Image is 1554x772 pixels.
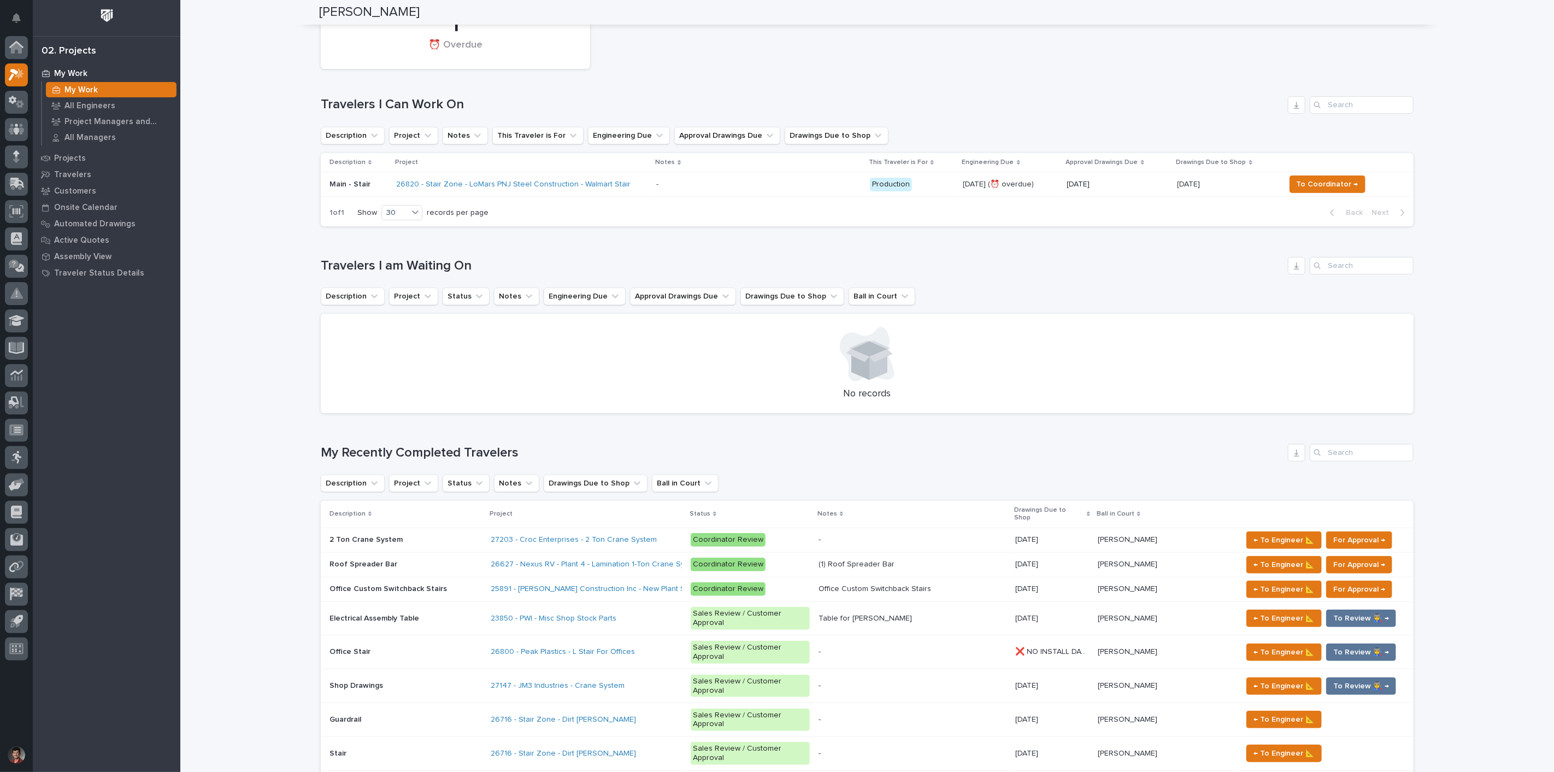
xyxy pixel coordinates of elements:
button: For Approval → [1326,531,1392,549]
button: Project [389,127,438,144]
p: [PERSON_NAME] [1098,679,1159,691]
p: [DATE] [1067,180,1169,189]
h2: [PERSON_NAME] [320,4,420,20]
span: ← To Engineer 📐 [1253,747,1315,760]
button: Project [389,288,438,305]
span: ← To Engineer 📐 [1253,612,1315,625]
button: Notes [494,475,539,492]
p: [DATE] [1015,612,1040,623]
tr: GuardrailGuardrail 26716 - Stair Zone - Dirt [PERSON_NAME] Sales Review / Customer Approval- [DAT... [321,703,1414,737]
a: All Engineers [42,98,180,113]
a: Projects [33,150,180,166]
a: Customers [33,183,180,199]
div: Coordinator Review [691,558,766,571]
div: Table for [PERSON_NAME] [819,614,912,623]
p: My Work [64,85,98,95]
tr: Electrical Assembly TableElectrical Assembly Table 23850 - PWI - Misc Shop Stock Parts Sales Revi... [321,601,1414,635]
button: ← To Engineer 📐 [1246,677,1322,695]
p: Drawings Due to Shop [1014,504,1084,524]
a: 26820 - Stair Zone - LoMars PNJ Steel Construction - Walmart Stair [396,180,631,189]
button: Drawings Due to Shop [785,127,888,144]
p: Notes [817,508,837,520]
button: Description [321,288,385,305]
tr: Office Custom Switchback StairsOffice Custom Switchback Stairs 25891 - [PERSON_NAME] Construction... [321,577,1414,601]
div: - [819,715,821,724]
p: No records [334,388,1400,400]
p: Show [357,208,377,218]
p: Electrical Assembly Table [329,612,421,623]
div: Sales Review / Customer Approval [691,607,810,630]
span: For Approval → [1333,583,1385,596]
span: ← To Engineer 📐 [1253,680,1315,693]
button: Ball in Court [652,475,719,492]
div: 02. Projects [42,45,96,57]
h1: My Recently Completed Travelers [321,445,1284,461]
button: To Review 👨‍🏭 → [1326,677,1396,695]
p: Traveler Status Details [54,268,144,278]
p: [DATE] [1015,558,1040,569]
div: Notifications [14,13,28,31]
p: Office Stair [329,645,373,657]
button: Drawings Due to Shop [740,288,844,305]
a: 26627 - Nexus RV - Plant 4 - Lamination 1-Ton Crane System [491,560,702,569]
div: - [819,681,821,691]
button: ← To Engineer 📐 [1246,745,1322,762]
span: To Review 👨‍🏭 → [1333,646,1389,659]
button: Notes [494,288,539,305]
div: Coordinator Review [691,533,766,547]
p: Stair [329,747,349,758]
a: 26716 - Stair Zone - Dirt [PERSON_NAME] [491,715,636,724]
input: Search [1310,96,1414,114]
div: - [656,180,658,189]
button: Description [321,475,385,492]
p: Roof Spreader Bar [329,558,399,569]
p: Travelers [54,170,91,180]
p: [PERSON_NAME] [1098,645,1159,657]
p: Automated Drawings [54,219,136,229]
button: Approval Drawings Due [674,127,780,144]
p: Project Managers and Engineers [64,117,172,127]
a: All Managers [42,130,180,145]
img: Workspace Logo [97,5,117,26]
tr: StairStair 26716 - Stair Zone - Dirt [PERSON_NAME] Sales Review / Customer Approval- [DATE][DATE]... [321,736,1414,770]
a: My Work [33,65,180,81]
a: 26716 - Stair Zone - Dirt [PERSON_NAME] [491,749,636,758]
a: 26800 - Peak Plastics - L Stair For Offices [491,647,635,657]
p: Notes [655,156,675,168]
span: ← To Engineer 📐 [1253,534,1315,547]
tr: 2 Ton Crane System2 Ton Crane System 27203 - Croc Enterprises - 2 Ton Crane System Coordinator Re... [321,528,1414,552]
button: To Coordinator → [1290,176,1365,193]
button: ← To Engineer 📐 [1246,644,1322,661]
div: Search [1310,257,1414,274]
a: Onsite Calendar [33,199,180,215]
p: [DATE] [1015,679,1040,691]
a: Active Quotes [33,232,180,248]
span: ← To Engineer 📐 [1253,646,1315,659]
p: 2 Ton Crane System [329,533,405,545]
p: Description [329,508,366,520]
div: Search [1310,444,1414,461]
p: Shop Drawings [329,679,385,691]
button: ← To Engineer 📐 [1246,531,1322,549]
p: Approval Drawings Due [1066,156,1138,168]
button: Status [443,475,490,492]
button: Drawings Due to Shop [544,475,647,492]
p: Office Custom Switchback Stairs [329,582,449,594]
button: Notes [443,127,488,144]
p: [DATE] [1178,178,1203,189]
a: My Work [42,82,180,97]
p: Assembly View [54,252,111,262]
p: All Engineers [64,101,115,111]
a: 27147 - JM3 Industries - Crane System [491,681,625,691]
div: - [819,647,821,657]
span: ← To Engineer 📐 [1253,583,1315,596]
div: 1 [339,11,572,38]
button: Approval Drawings Due [630,288,736,305]
p: [PERSON_NAME] [1098,533,1159,545]
div: Sales Review / Customer Approval [691,675,810,698]
p: [PERSON_NAME] [1098,612,1159,623]
p: Status [690,508,710,520]
span: To Review 👨‍🏭 → [1333,612,1389,625]
div: - [819,749,821,758]
span: ← To Engineer 📐 [1253,713,1315,726]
